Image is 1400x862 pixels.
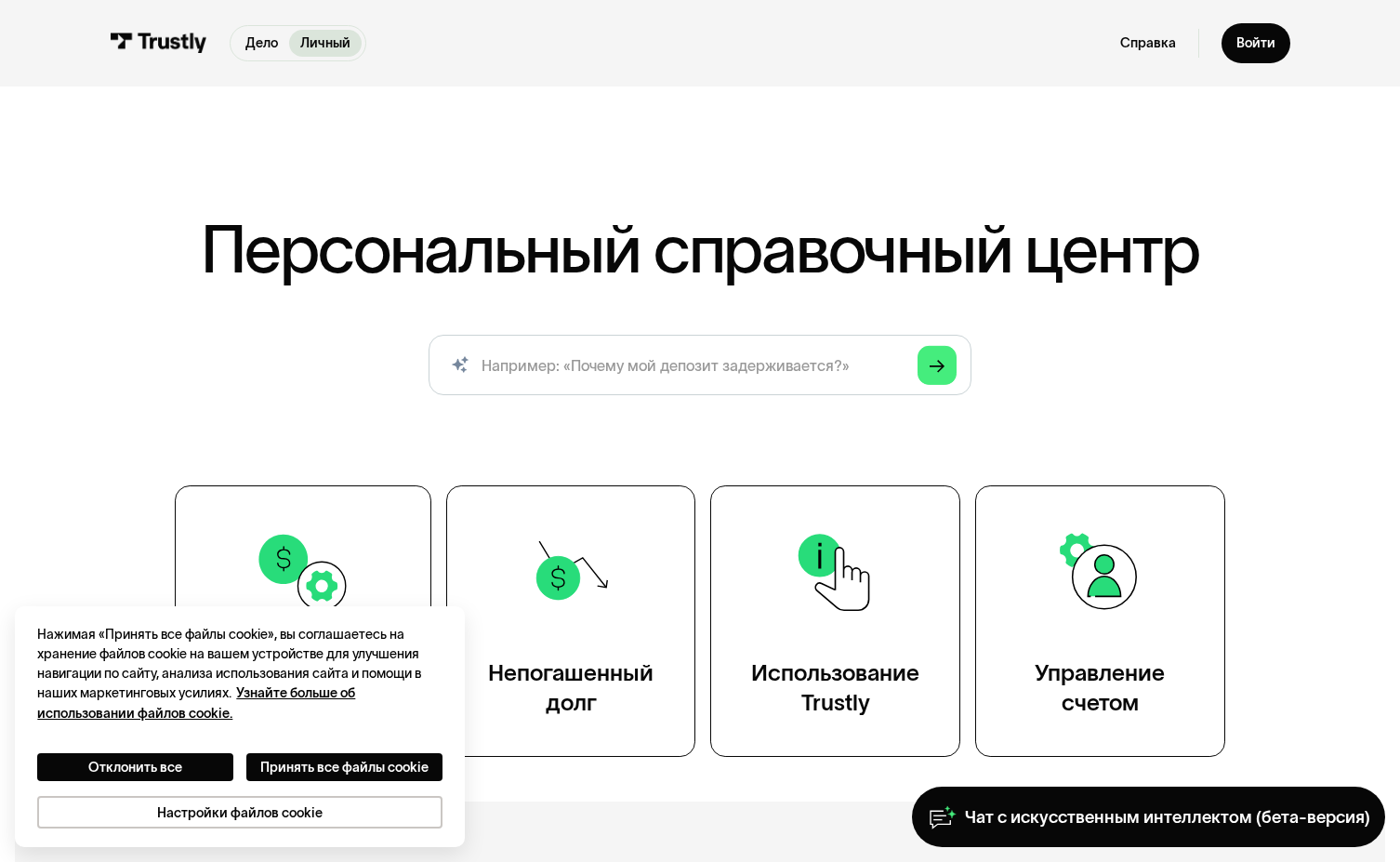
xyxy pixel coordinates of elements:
[37,625,442,723] div: Нажимая «Принять все файлы cookie», вы соглашаетесь на хранение файлов cookie на вашем устройстве...
[975,485,1225,757] a: Управление счетом
[37,753,233,781] button: Отклонить все
[751,658,919,719] div: Использование Trustly
[234,30,289,57] a: Дело
[37,796,442,828] button: Настройки файлов cookie
[1013,658,1186,719] div: Управление счетом
[965,806,1370,829] div: Чат с искусственным интеллектом (бета-версия)
[710,485,960,757] a: ИспользованиеTrustly
[246,753,442,781] button: Принять все файлы cookie
[37,625,442,829] div: Конфиденциальность
[1120,34,1176,51] a: Справка
[488,658,654,719] div: Непогашенный долг
[37,685,355,720] a: Более подробная информация о вашей конфиденциальности открывается в новой вкладке
[201,217,1199,283] h1: Персональный справочный центр
[175,485,431,757] a: Сопровождение сделок
[110,33,207,53] img: Логотип Trustly
[15,606,465,847] div: Баннер с файлами cookie
[1222,23,1290,63] a: Войти
[446,485,696,757] a: Непогашенныйдолг
[300,33,350,53] p: Личный
[245,33,278,53] p: Дело
[429,335,972,395] form: Искать
[912,787,1385,847] a: Чат с искусственным интеллектом (бета-версия)
[289,30,362,57] a: Личный
[1236,34,1275,51] div: Войти
[429,335,972,395] input: искать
